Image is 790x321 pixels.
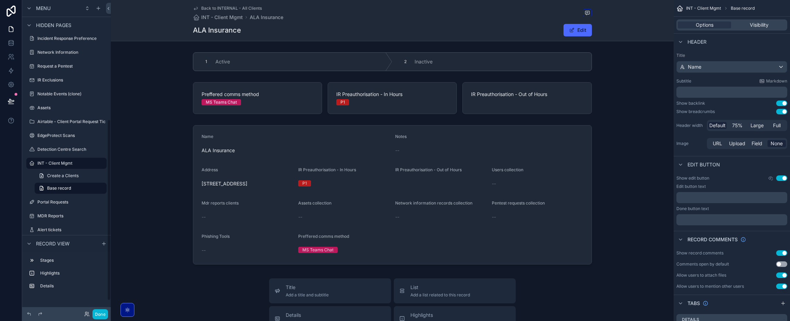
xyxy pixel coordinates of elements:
a: Network Information [26,47,107,58]
a: Detection Centre Search [26,144,107,155]
div: Allow users to attach files [676,272,726,278]
a: MDR Reports [26,210,107,222]
button: Name [676,61,787,73]
button: Edit [563,24,592,36]
div: Show breadcrumbs [676,109,715,114]
span: Header [687,38,707,45]
span: Name [688,63,701,70]
span: Add a title and subtitle [286,292,329,298]
label: IR Exclusions [37,77,105,83]
a: Portal Requests [26,197,107,208]
div: Allow users to mention other users [676,284,744,289]
a: EdgeProtect Scans [26,130,107,141]
div: scrollable content [22,252,111,298]
div: scrollable content [676,214,787,225]
label: Done button text [676,206,709,211]
h1: ALA Insurance [193,25,241,35]
span: Details [286,312,346,319]
span: Options [696,21,713,28]
a: Assets [26,102,107,113]
div: Show backlink [676,101,705,106]
label: Image [676,141,704,146]
span: Record comments [687,236,738,243]
span: Hidden pages [36,22,71,29]
label: Assets [37,105,105,111]
div: Comments open by default [676,261,729,267]
span: Large [751,122,764,129]
a: ALA Insurance [250,14,283,21]
label: Request a Pentest [37,63,105,69]
a: IR Exclusions [26,75,107,86]
a: Airtable - Client Portal Request Tickets [26,116,107,127]
a: Base record [35,183,107,194]
a: INT - Client Mgmt [193,14,243,21]
a: INT - Client Mgmt [26,158,107,169]
span: Visibility [750,21,769,28]
label: MDR Reports [37,213,105,219]
label: Portal Requests [37,199,105,205]
label: Alert tickets [37,227,105,233]
label: Details [40,283,104,289]
div: scrollable content [676,87,787,98]
label: EdgeProtect Scans [37,133,105,138]
span: Highlights [410,312,473,319]
span: Add a list related to this record [410,292,470,298]
span: URL [713,140,722,147]
span: Upload [729,140,745,147]
button: Done [92,309,108,319]
label: Incident Response Preference [37,36,105,41]
span: List [410,284,470,291]
label: Stages [40,258,104,263]
label: Airtable - Client Portal Request Tickets [37,119,114,124]
a: Back to INTERNAL - All Clients [193,6,262,11]
a: Markdown [759,78,787,84]
span: Title [286,284,329,291]
span: Tabs [687,300,700,307]
label: Subtitle [676,78,691,84]
a: Alert tickets [26,224,107,235]
span: INT - Client Mgmt [686,6,721,11]
span: Base record [47,185,71,191]
div: scrollable content [676,192,787,203]
span: Default [709,122,726,129]
button: ListAdd a list related to this record [394,278,516,303]
a: Incident Response Preference [26,33,107,44]
a: Request a Pentest [26,61,107,72]
span: Record view [36,240,70,247]
button: TitleAdd a title and subtitle [269,278,391,303]
label: Network Information [37,50,105,55]
label: INT - Client Mgmt [37,160,103,166]
span: Base record [731,6,755,11]
label: Notable Events (clone) [37,91,105,97]
span: Full [773,122,781,129]
span: None [771,140,783,147]
label: Edit button text [676,184,706,189]
a: Create a Clients [35,170,107,181]
span: Menu [36,5,51,12]
a: Notable Events (clone) [26,88,107,99]
span: 75% [732,122,743,129]
span: Markdown [766,78,787,84]
label: Title [676,53,787,58]
span: Edit button [687,161,720,168]
span: Back to INTERNAL - All Clients [201,6,262,11]
div: Show record comments [676,250,724,256]
span: INT - Client Mgmt [201,14,243,21]
label: Highlights [40,270,104,276]
label: Detection Centre Search [37,147,105,152]
label: Header width [676,123,704,128]
span: Create a Clients [47,173,79,179]
label: Show edit button [676,175,709,181]
span: Field [752,140,762,147]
